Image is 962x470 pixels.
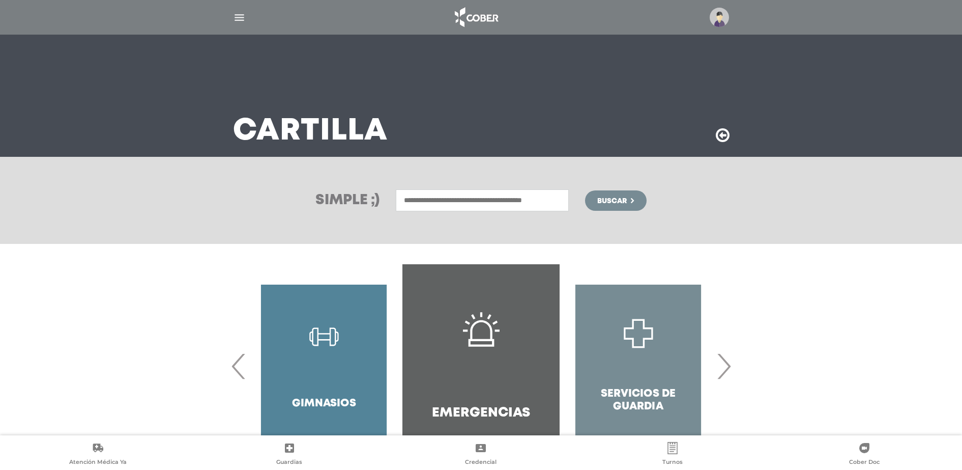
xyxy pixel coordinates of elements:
h3: Simple ;) [315,193,380,208]
a: Credencial [385,442,577,468]
span: Atención Médica Ya [69,458,127,467]
a: Atención Médica Ya [2,442,194,468]
img: logo_cober_home-white.png [449,5,503,30]
h4: Emergencias [432,405,530,421]
button: Buscar [585,190,646,211]
a: Guardias [194,442,386,468]
span: Previous [229,339,249,394]
span: Buscar [597,198,627,205]
span: Turnos [662,458,683,467]
span: Cober Doc [849,458,880,467]
span: Guardias [276,458,302,467]
span: Next [714,339,734,394]
img: Cober_menu-lines-white.svg [233,11,246,24]
a: Cober Doc [768,442,960,468]
img: profile-placeholder.svg [710,8,729,27]
a: Turnos [577,442,769,468]
h3: Cartilla [233,118,388,145]
span: Credencial [465,458,497,467]
a: Emergencias [402,264,560,468]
